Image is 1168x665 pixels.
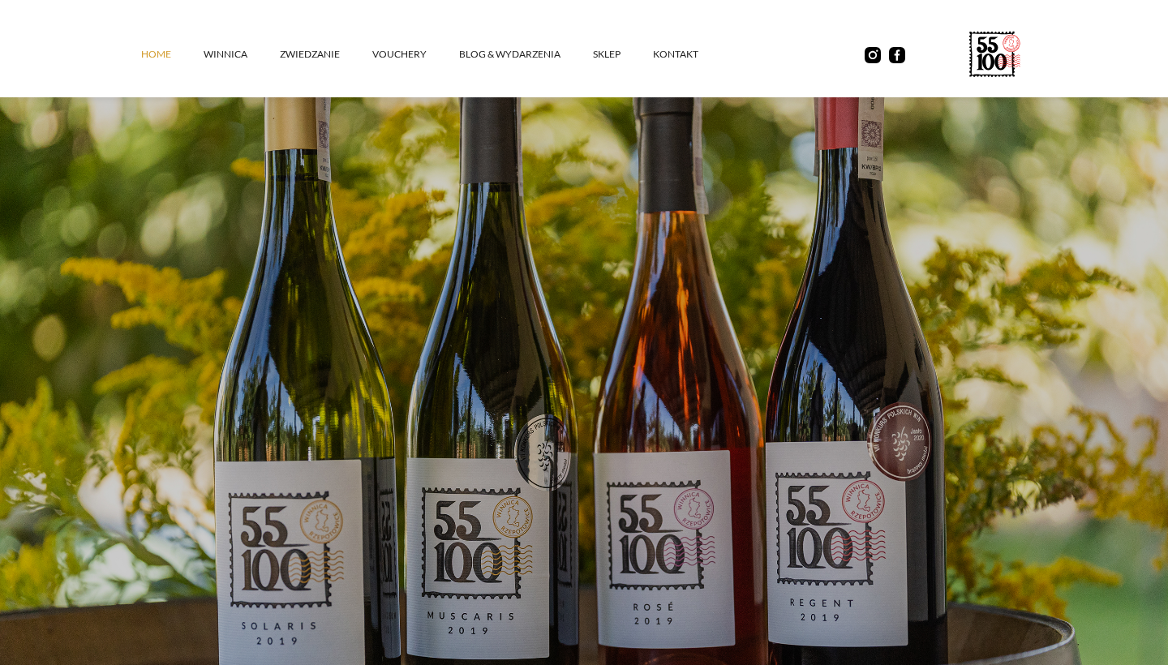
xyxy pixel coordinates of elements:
[372,30,459,79] a: vouchery
[280,30,372,79] a: ZWIEDZANIE
[593,30,653,79] a: SKLEP
[459,30,593,79] a: Blog & Wydarzenia
[141,30,204,79] a: Home
[653,30,731,79] a: kontakt
[204,30,280,79] a: winnica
